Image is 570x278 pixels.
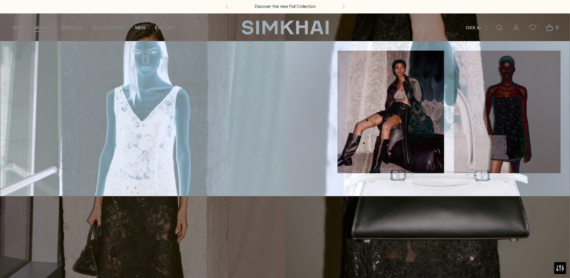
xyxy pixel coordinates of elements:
a: MEN [135,19,145,36]
a: SIMKHAI [242,20,329,35]
a: ACCESSORIES [92,19,126,36]
span: 0 [553,24,560,31]
a: Open search modal [492,20,507,36]
a: NEW [13,19,24,36]
a: Discover the new Fall Collection [255,4,316,10]
a: WOMEN [33,19,51,36]
a: DRESSES [61,19,83,36]
a: Open cart modal [541,20,557,36]
a: Wishlist [525,20,541,36]
a: EXPLORE [155,19,175,36]
button: DKK kr. [466,19,489,36]
a: Go to the account page [508,20,524,36]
